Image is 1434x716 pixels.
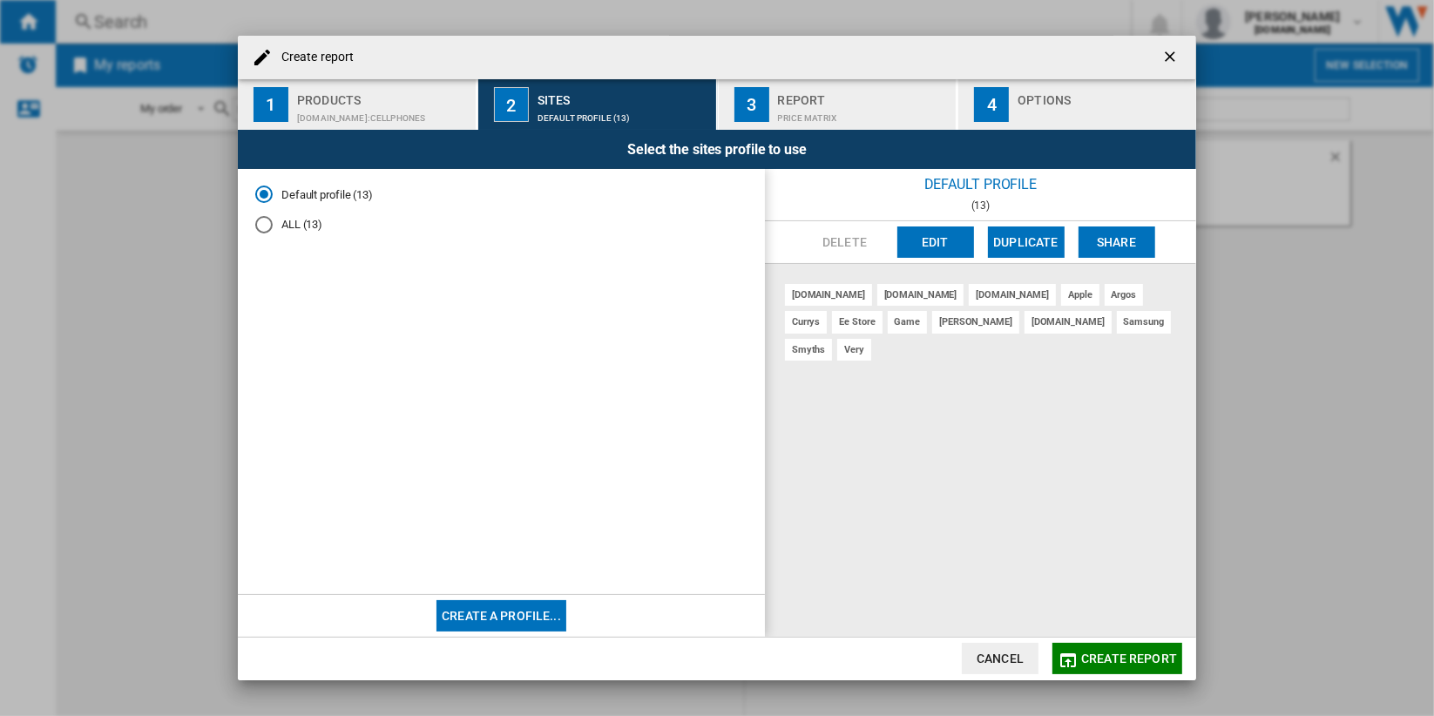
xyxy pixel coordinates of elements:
div: 1 [254,87,288,122]
ng-md-icon: getI18NText('BUTTONS.CLOSE_DIALOG') [1161,48,1182,69]
div: 2 [494,87,529,122]
button: 2 Sites Default profile (13) [478,79,718,130]
div: smyths [785,339,832,361]
md-radio-button: Default profile (13) [255,186,747,203]
div: very [837,339,871,361]
md-radio-button: ALL (13) [255,217,747,233]
h4: Create report [273,49,354,66]
button: Create report [1052,643,1182,674]
div: Price Matrix [778,105,950,123]
button: Create a profile... [436,600,566,632]
div: (13) [765,199,1196,212]
div: [DOMAIN_NAME]:Cellphones [297,105,469,123]
div: [DOMAIN_NAME] [877,284,964,306]
div: [PERSON_NAME] [932,311,1019,333]
div: argos [1105,284,1144,306]
div: ee store [832,311,882,333]
div: [DOMAIN_NAME] [969,284,1056,306]
button: Duplicate [988,226,1065,258]
button: getI18NText('BUTTONS.CLOSE_DIALOG') [1154,40,1189,75]
div: Options [1018,86,1189,105]
div: [DOMAIN_NAME] [785,284,872,306]
div: Products [297,86,469,105]
div: currys [785,311,827,333]
button: Share [1079,226,1155,258]
button: 4 Options [958,79,1196,130]
button: Edit [897,226,974,258]
div: apple [1061,284,1099,306]
div: Select the sites profile to use [238,130,1196,169]
div: [DOMAIN_NAME] [1025,311,1112,333]
button: 1 Products [DOMAIN_NAME]:Cellphones [238,79,477,130]
div: Default profile [765,169,1196,199]
div: Sites [538,86,709,105]
div: Default profile (13) [538,105,709,123]
div: samsung [1117,311,1171,333]
button: 3 Report Price Matrix [719,79,958,130]
button: Cancel [962,643,1038,674]
div: game [888,311,928,333]
div: 3 [734,87,769,122]
button: Delete [807,226,883,258]
span: Create report [1081,652,1177,665]
div: 4 [974,87,1009,122]
div: Report [778,86,950,105]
